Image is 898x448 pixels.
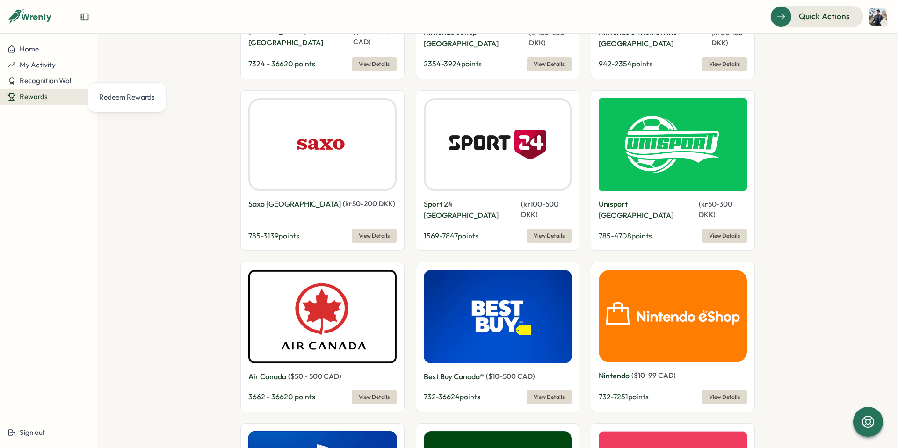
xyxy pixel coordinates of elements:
[599,198,696,222] p: Unisport [GEOGRAPHIC_DATA]
[631,371,676,380] span: ( $ 10 - 99 CAD )
[359,229,390,242] span: View Details
[599,26,709,50] p: Nintendo Switch Online [GEOGRAPHIC_DATA]
[352,57,397,71] button: View Details
[599,270,747,362] img: Nintendo
[599,370,630,382] p: Nintendo
[248,98,397,191] img: Saxo Denmark
[352,229,397,243] button: View Details
[527,229,572,243] button: View Details
[248,231,299,240] span: 785 - 3139 points
[343,199,395,208] span: ( kr 50 - 200 DKK )
[424,270,572,363] img: Best Buy Canada®
[99,92,155,102] div: Redeem Rewards
[799,10,850,22] span: Quick Actions
[20,44,39,53] span: Home
[424,98,572,191] img: Sport 24 Denmark
[599,98,747,191] img: Unisport Denmark
[709,58,740,71] span: View Details
[599,59,652,68] span: 942 - 2354 points
[869,8,887,26] img: Andrew Oh
[699,200,732,219] span: ( kr 50 - 300 DKK )
[529,28,565,47] span: ( kr 150 - 250 DKK )
[424,198,520,222] p: Sport 24 [GEOGRAPHIC_DATA]
[702,229,747,243] button: View Details
[521,200,558,219] span: ( kr 100 - 500 DKK )
[709,229,740,242] span: View Details
[248,371,286,383] p: Air Canada
[20,428,45,437] span: Sign out
[80,12,89,22] button: Expand sidebar
[709,390,740,404] span: View Details
[288,372,341,381] span: ( $ 50 - 500 CAD )
[424,231,478,240] span: 1569 - 7847 points
[20,76,72,85] span: Recognition Wall
[248,198,341,210] p: Saxo [GEOGRAPHIC_DATA]
[20,92,48,101] span: Rewards
[359,58,390,71] span: View Details
[702,390,747,404] button: View Details
[424,392,480,401] span: 732 - 36624 points
[534,390,565,404] span: View Details
[248,270,397,363] img: Air Canada
[599,231,652,240] span: 785 - 4708 points
[527,390,572,404] button: View Details
[248,25,351,49] p: [PERSON_NAME] [GEOGRAPHIC_DATA]
[702,57,747,71] button: View Details
[424,59,482,68] span: 2354 - 3924 points
[248,392,315,401] span: 3662 - 36620 points
[534,58,565,71] span: View Details
[486,372,535,381] span: ( $ 10 - 500 CAD )
[424,371,484,383] p: Best Buy Canada®
[95,88,159,106] a: Redeem Rewards
[534,229,565,242] span: View Details
[770,6,863,27] button: Quick Actions
[424,26,527,50] p: Nintendo eShop [GEOGRAPHIC_DATA]
[711,28,743,47] span: ( kr 60 - 150 DKK )
[20,60,56,69] span: My Activity
[352,390,397,404] button: View Details
[599,392,649,401] span: 732 - 7251 points
[527,57,572,71] button: View Details
[248,59,315,68] span: 7324 - 36620 points
[359,390,390,404] span: View Details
